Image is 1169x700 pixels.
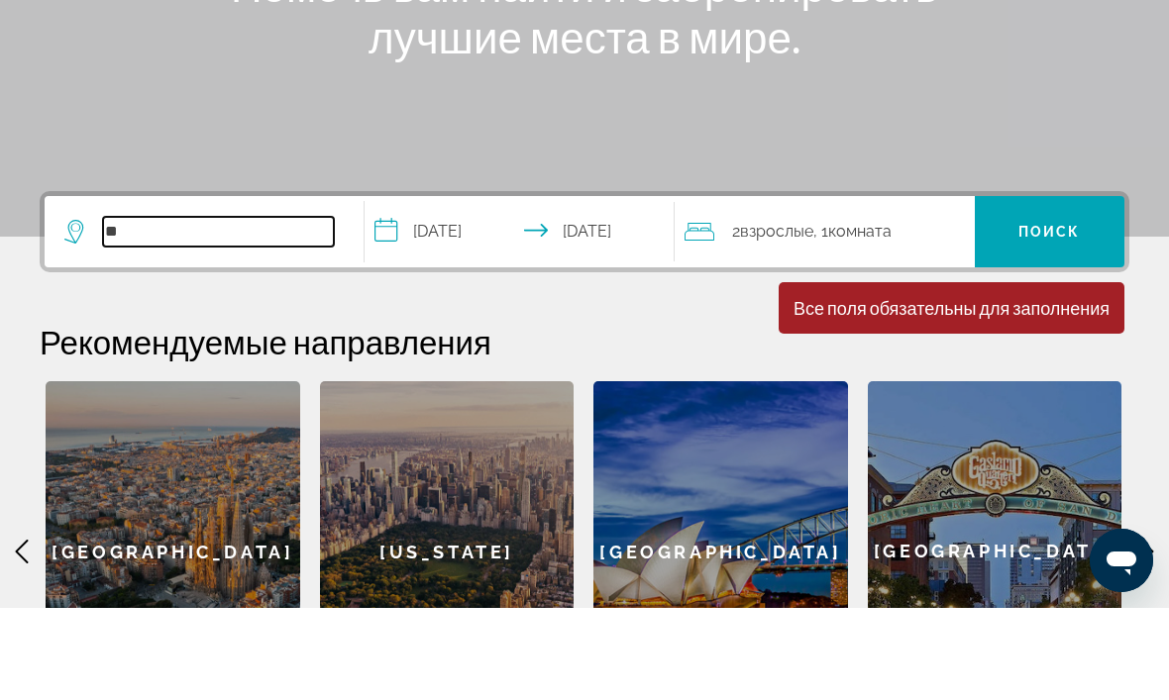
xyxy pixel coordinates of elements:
a: рейсы [476,22,517,38]
span: ru [931,24,951,40]
div: Search widget [45,288,1124,359]
button: Change language [931,17,970,46]
span: Взрослые [740,314,813,333]
button: Travelers: 2 adults, 0 children [675,288,975,359]
span: Поиск [1018,316,1081,332]
h2: Рекомендуемые направления [40,414,1129,453]
h1: Помочь вам найти и забронировать лучшие места в мире. [213,51,956,154]
button: User Menu [1078,9,1129,50]
a: Круизы [685,22,733,38]
span: OM [1089,20,1118,40]
button: Check-in date: Oct 30, 2025 Check-out date: Nov 4, 2025 [365,288,675,359]
button: Extra navigation items [753,14,776,46]
a: автомобилей [557,22,645,38]
button: Поиск [975,288,1124,359]
span: USD [1000,24,1029,40]
a: Travorium [40,4,238,55]
iframe: Кнопка запуска окна обмена сообщениями [1090,621,1153,684]
div: Все поля обязательны для заполнения [794,389,1110,411]
span: Комната [828,314,892,333]
span: , 1 [813,310,892,338]
a: Отели [393,22,436,38]
span: 2 [732,310,813,338]
button: Change currency [1000,17,1048,46]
